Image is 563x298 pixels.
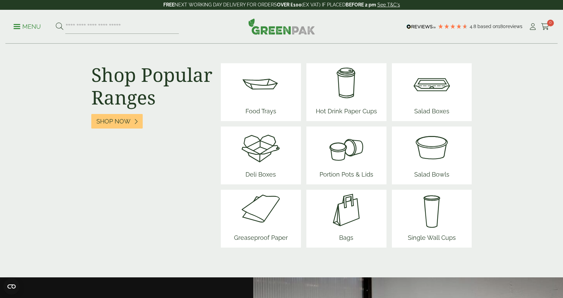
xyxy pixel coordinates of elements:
img: HotDrink_paperCup.svg [313,63,380,104]
img: PortionPots.svg [317,127,376,167]
i: Cart [541,23,549,30]
span: 4.8 [470,24,477,29]
a: Menu [14,23,41,29]
a: Salad Boxes [412,63,452,121]
a: Bags [326,190,367,248]
a: See T&C's [377,2,400,7]
a: Shop Now [91,114,143,129]
span: Bags [326,230,367,248]
div: 4.78 Stars [438,23,468,29]
a: Greaseproof Paper [231,190,290,248]
a: Single Wall Cups [405,190,459,248]
a: Salad Bowls [412,127,452,184]
span: Salad Boxes [412,104,452,121]
a: Food Trays [240,63,281,121]
span: Shop Now [96,118,131,125]
span: Based on [477,24,498,29]
img: REVIEWS.io [406,24,436,29]
span: Portion Pots & Lids [317,167,376,184]
span: 180 [498,24,506,29]
a: Portion Pots & Lids [317,127,376,184]
span: Greaseproof Paper [231,230,290,248]
img: GreenPak Supplies [248,18,315,35]
strong: BEFORE 2 pm [346,2,376,7]
img: plain-soda-cup.svg [405,190,459,230]
button: Open CMP widget [3,278,20,295]
img: Food_tray.svg [240,63,281,104]
i: My Account [529,23,537,30]
img: Paper_carriers.svg [326,190,367,230]
strong: FREE [163,2,174,7]
a: Deli Boxes [240,127,281,184]
strong: OVER £100 [277,2,302,7]
span: Single Wall Cups [405,230,459,248]
h2: Shop Popular Ranges [91,63,213,109]
img: SoupNsalad_bowls.svg [412,127,452,167]
span: 0 [547,20,554,26]
img: Greaseproof_paper.svg [231,190,290,230]
span: Hot Drink Paper Cups [313,104,380,121]
p: Menu [14,23,41,31]
img: Salad_box.svg [412,63,452,104]
a: Hot Drink Paper Cups [313,63,380,121]
span: Food Trays [240,104,281,121]
img: Deli_box.svg [240,127,281,167]
a: 0 [541,22,549,32]
span: Deli Boxes [240,167,281,184]
span: reviews [506,24,522,29]
span: Salad Bowls [412,167,452,184]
